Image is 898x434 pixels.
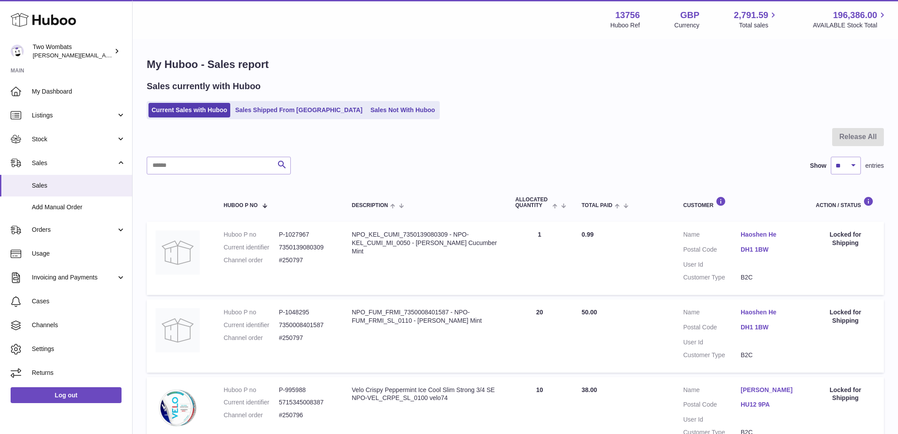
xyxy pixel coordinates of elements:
span: Description [352,203,388,208]
span: Total paid [582,203,613,208]
div: Locked for Shipping [816,386,875,403]
div: Velo Crispy Peppermint Ice Cool Slim Strong 3/4 SE NPO-VEL_CRPE_SL_0100 velo74 [352,386,498,403]
dd: 7350139080309 [279,243,334,252]
img: adam.randall@twowombats.com [11,45,24,58]
dt: Huboo P no [224,230,279,239]
dt: Current identifier [224,243,279,252]
dd: #250797 [279,256,334,264]
strong: 13756 [615,9,640,21]
a: HU12 9PA [741,400,798,409]
span: 2,791.59 [734,9,769,21]
div: Locked for Shipping [816,308,875,325]
dt: User Id [683,415,741,424]
a: Sales Shipped From [GEOGRAPHIC_DATA] [232,103,365,117]
span: 38.00 [582,386,597,393]
dt: User Id [683,338,741,347]
dt: Current identifier [224,398,279,407]
span: ALLOCATED Quantity [515,197,550,208]
strong: GBP [680,9,699,21]
h2: Sales currently with Huboo [147,80,261,92]
span: Huboo P no [224,203,258,208]
dt: Postal Code [683,323,741,334]
dd: B2C [741,273,798,282]
span: 196,386.00 [833,9,877,21]
dt: Name [683,230,741,241]
a: [PERSON_NAME] [741,386,798,394]
dd: P-1027967 [279,230,334,239]
span: Invoicing and Payments [32,273,116,282]
span: Sales [32,159,116,167]
dt: Postal Code [683,400,741,411]
dt: Customer Type [683,273,741,282]
img: Velo_Crispy_Peppermint_Slim_Strong_3_4_Nicotine_Pouches-5715345008387.webp [156,386,200,430]
span: 0.99 [582,231,594,238]
dt: Name [683,386,741,396]
dt: Channel order [224,411,279,419]
span: Stock [32,135,116,143]
img: no-photo.jpg [156,230,200,275]
a: DH1 1BW [741,323,798,332]
a: Haoshen He [741,308,798,317]
span: Listings [32,111,116,120]
span: Total sales [739,21,778,30]
span: Usage [32,249,126,258]
span: [PERSON_NAME][EMAIL_ADDRESS][PERSON_NAME][DOMAIN_NAME] [33,52,224,59]
span: Returns [32,369,126,377]
span: Orders [32,226,116,234]
dt: Customer Type [683,351,741,359]
div: Huboo Ref [610,21,640,30]
dd: 7350008401587 [279,321,334,329]
dt: Channel order [224,334,279,342]
div: Customer [683,196,798,208]
span: 50.00 [582,309,597,316]
span: Cases [32,297,126,306]
td: 1 [506,222,573,295]
span: Channels [32,321,126,329]
dd: 5715345008387 [279,398,334,407]
dt: Current identifier [224,321,279,329]
a: 2,791.59 Total sales [734,9,779,30]
div: Locked for Shipping [816,230,875,247]
span: Settings [32,345,126,353]
label: Show [810,162,826,170]
dd: P-1048295 [279,308,334,317]
dd: #250797 [279,334,334,342]
dd: P-995988 [279,386,334,394]
div: Two Wombats [33,43,112,60]
span: My Dashboard [32,87,126,96]
dt: Channel order [224,256,279,264]
div: Currency [674,21,700,30]
div: NPO_KEL_CUMI_7350139080309 - NPO-KEL_CUMI_MI_0050 - [PERSON_NAME] Cucumber Mint [352,230,498,256]
dt: User Id [683,260,741,269]
a: Haoshen He [741,230,798,239]
span: entries [865,162,884,170]
dt: Postal Code [683,245,741,256]
img: no-photo.jpg [156,308,200,352]
dt: Huboo P no [224,308,279,317]
a: Sales Not With Huboo [367,103,438,117]
dd: #250796 [279,411,334,419]
dd: B2C [741,351,798,359]
span: AVAILABLE Stock Total [813,21,887,30]
dt: Name [683,308,741,319]
a: DH1 1BW [741,245,798,254]
span: Add Manual Order [32,203,126,211]
dt: Huboo P no [224,386,279,394]
div: NPO_FUM_FRMI_7350008401587 - NPO-FUM_FRMI_SL_0110 - [PERSON_NAME] Mint [352,308,498,325]
a: Current Sales with Huboo [148,103,230,117]
td: 20 [506,299,573,373]
a: Log out [11,387,122,403]
span: Sales [32,181,126,190]
div: Action / Status [816,196,875,208]
h1: My Huboo - Sales report [147,57,884,72]
a: 196,386.00 AVAILABLE Stock Total [813,9,887,30]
